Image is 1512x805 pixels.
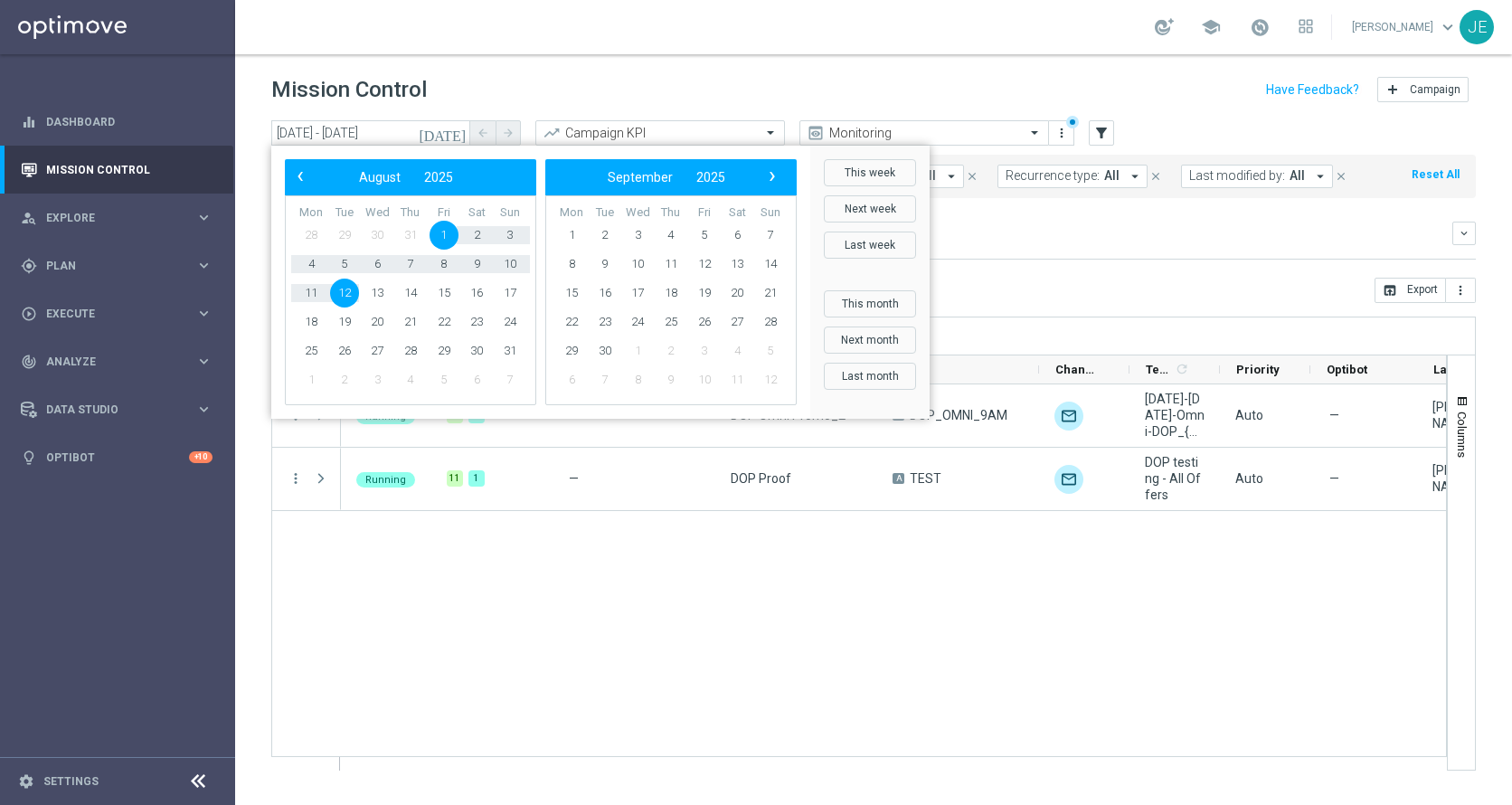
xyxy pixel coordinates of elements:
th: weekday [328,205,362,221]
input: Have Feedback? [1266,83,1359,96]
span: 16 [591,279,619,308]
span: 7 [396,250,425,279]
span: 27 [723,308,751,336]
span: 2 [591,221,619,250]
span: 25 [297,336,326,365]
span: 21 [396,308,425,336]
span: TEST [910,470,941,487]
th: weekday [295,205,328,221]
button: 2025 [412,166,465,189]
i: keyboard_arrow_right [195,257,213,274]
span: 12 [756,365,785,394]
div: Optimail [1054,465,1083,494]
span: All [1104,168,1120,184]
span: 10 [623,250,652,279]
span: 30 [462,336,491,365]
span: Recurrence type: [1006,168,1100,184]
span: Execute [46,308,195,319]
button: This month [824,290,916,317]
span: 23 [591,308,619,336]
span: 11 [723,365,751,394]
img: Optimail [1054,402,1083,431]
span: 14 [756,250,785,279]
span: 9 [462,250,491,279]
th: weekday [753,205,787,221]
button: filter_alt [1089,120,1114,146]
button: Data Studio keyboard_arrow_right [20,402,213,417]
span: 8 [623,365,652,394]
span: 6 [557,365,586,394]
span: 11 [657,250,685,279]
button: Next month [824,327,916,354]
span: keyboard_arrow_down [1438,17,1458,37]
span: 2025 [696,170,725,185]
span: 7 [756,221,785,250]
span: 22 [557,308,586,336]
a: Optibot [46,433,189,481]
span: 22 [430,308,458,336]
span: 23 [462,308,491,336]
span: 18 [657,279,685,308]
span: 7 [591,365,619,394]
span: Explore [46,213,195,223]
button: arrow_back [470,120,496,146]
span: DOP Proof [731,470,791,487]
div: There are unsaved changes [1066,116,1079,128]
span: 30 [591,336,619,365]
button: more_vert [1446,278,1476,303]
i: gps_fixed [21,258,37,274]
span: 6 [462,365,491,394]
i: equalizer [21,114,37,130]
span: Campaign [1410,83,1460,96]
button: person_search Explore keyboard_arrow_right [20,211,213,225]
span: Columns [1455,412,1469,458]
button: Mission Control [20,163,213,177]
span: 11 [297,279,326,308]
i: play_circle_outline [21,306,37,322]
div: equalizer Dashboard [20,115,213,129]
span: 20 [723,279,751,308]
span: Analyze [46,356,195,367]
span: — [569,408,579,422]
colored-tag: Running [356,470,415,488]
i: preview [807,124,825,142]
span: 1 [623,336,652,365]
i: arrow_drop_down [1127,168,1143,185]
span: 12 [690,250,719,279]
span: 28 [396,336,425,365]
span: 18 [297,308,326,336]
span: ‹ [288,165,312,188]
span: 5 [756,336,785,365]
span: Data Studio [46,404,195,415]
button: close [1148,166,1164,186]
div: Explore [21,210,195,226]
th: weekday [460,205,494,221]
span: 5 [430,365,458,394]
span: 8 [430,250,458,279]
span: 1 [430,221,458,250]
i: [DATE] [419,125,468,141]
button: close [1333,166,1349,186]
i: settings [18,773,34,790]
span: DOP_OMNI_9AM [910,407,1007,423]
ng-select: Campaign KPI [535,120,785,146]
span: 29 [557,336,586,365]
span: 3 [496,221,524,250]
button: This week [824,159,916,186]
a: Settings [43,776,99,787]
span: — [1329,407,1339,423]
span: September [608,170,673,185]
div: Data Studio [21,402,195,418]
button: track_changes Analyze keyboard_arrow_right [20,355,213,369]
button: 2025 [685,166,737,189]
button: close [964,166,980,186]
i: close [966,170,978,183]
span: 8 [557,250,586,279]
button: ‹ [289,166,313,189]
span: 13 [723,250,751,279]
span: August [359,170,401,185]
div: +10 [189,451,213,463]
